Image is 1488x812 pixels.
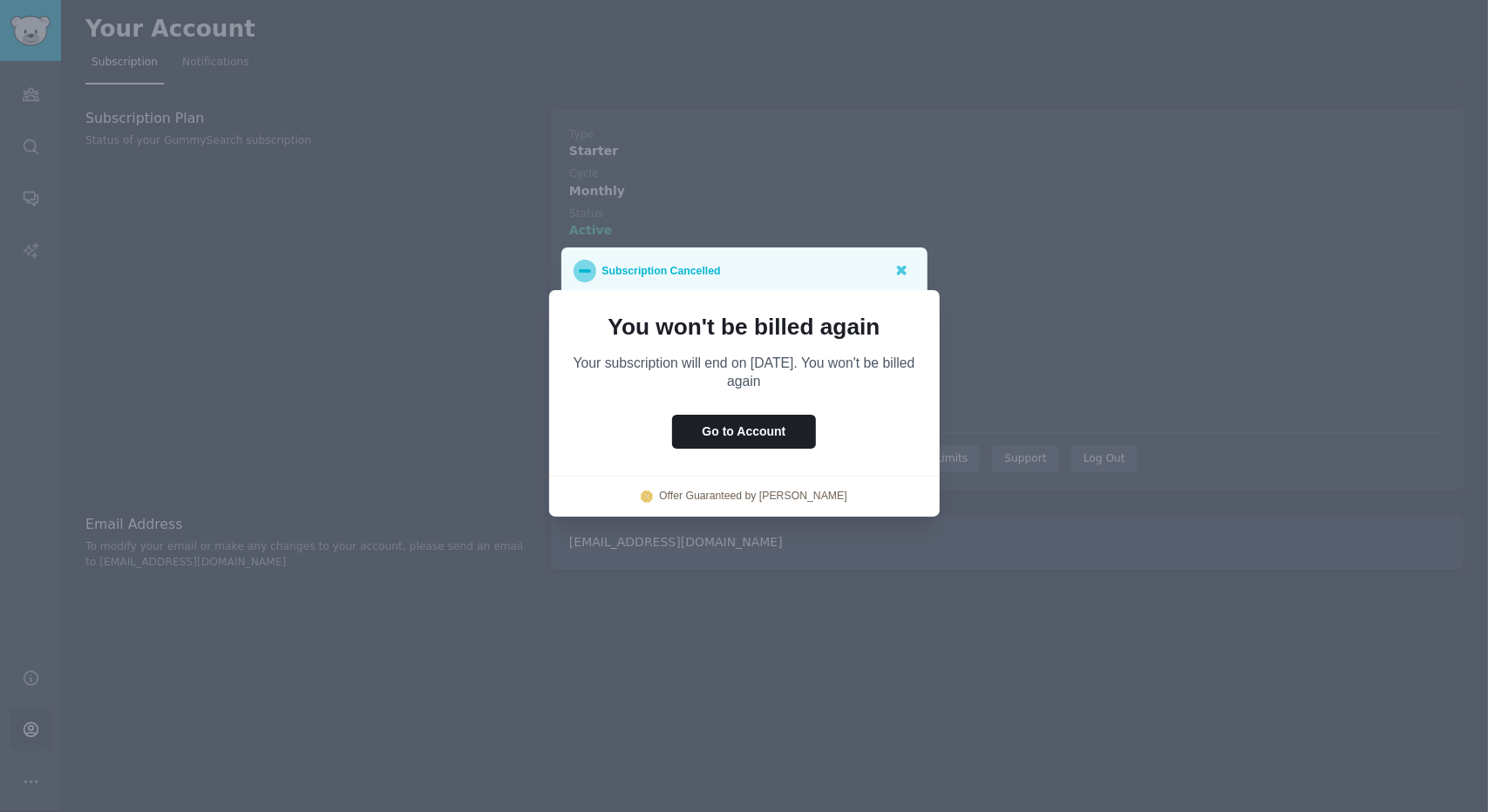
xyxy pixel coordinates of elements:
img: logo [641,491,653,503]
p: Your subscription will end on [DATE]. You won't be billed again [574,354,915,390]
button: Go to Account [672,415,817,449]
p: You won't be billed again [574,315,915,339]
p: Subscription Cancelled [602,260,721,282]
a: Offer Guaranteed by [PERSON_NAME] [659,489,847,504]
